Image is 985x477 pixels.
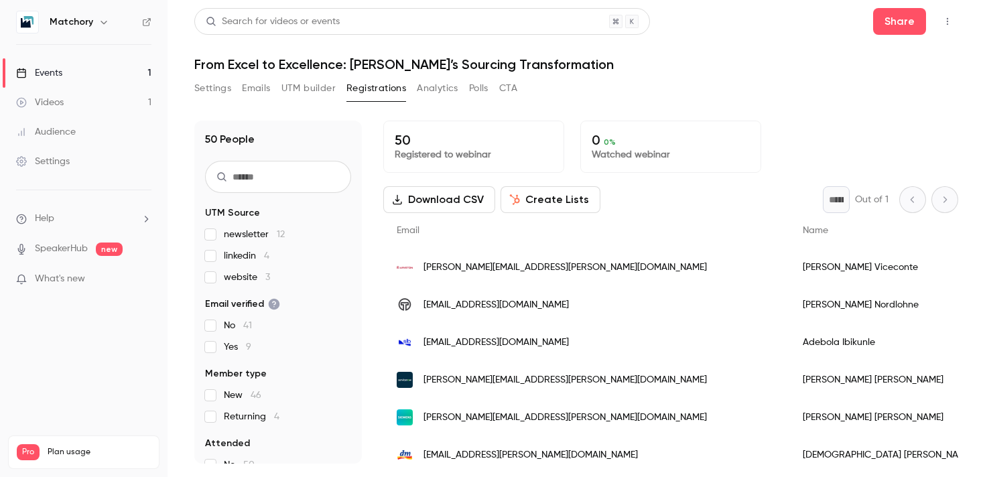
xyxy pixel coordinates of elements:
span: 50 [243,460,255,470]
span: No [224,458,255,472]
span: 46 [251,391,261,400]
a: SpeakerHub [35,242,88,256]
h6: Matchory [50,15,93,29]
div: Events [16,66,62,80]
button: Registrations [346,78,406,99]
button: Settings [194,78,231,99]
span: Help [35,212,54,226]
img: Matchory [17,11,38,33]
p: Watched webinar [592,148,750,161]
span: 4 [274,412,279,421]
div: Audience [16,125,76,139]
span: No [224,319,252,332]
p: Registered to webinar [395,148,553,161]
span: Returning [224,410,279,423]
span: 3 [265,273,270,282]
button: Analytics [417,78,458,99]
span: Name [803,226,828,235]
span: 0 % [604,137,616,147]
span: [PERSON_NAME][EMAIL_ADDRESS][PERSON_NAME][DOMAIN_NAME] [423,261,707,275]
img: slb.com [397,337,413,348]
span: [PERSON_NAME][EMAIL_ADDRESS][PERSON_NAME][DOMAIN_NAME] [423,373,707,387]
span: Yes [224,340,251,354]
li: help-dropdown-opener [16,212,151,226]
span: [EMAIL_ADDRESS][DOMAIN_NAME] [423,336,569,350]
span: [EMAIL_ADDRESS][DOMAIN_NAME] [423,298,569,312]
button: CTA [499,78,517,99]
div: Videos [16,96,64,109]
button: Polls [469,78,488,99]
span: Attended [205,437,250,450]
img: ariston.com [397,259,413,275]
span: linkedin [224,249,269,263]
p: 0 [592,132,750,148]
div: Search for videos or events [206,15,340,29]
button: Emails [242,78,270,99]
span: new [96,243,123,256]
div: Settings [16,155,70,168]
span: Plan usage [48,447,151,458]
span: newsletter [224,228,285,241]
span: Pro [17,444,40,460]
button: Download CSV [383,186,495,213]
span: UTM Source [205,206,260,220]
button: UTM builder [281,78,336,99]
span: website [224,271,270,284]
img: tsetinis.com [397,297,413,313]
img: siemens.com [397,409,413,425]
span: 4 [264,251,269,261]
h1: 50 People [205,131,255,147]
p: Out of 1 [855,193,889,206]
span: Member type [205,367,267,381]
span: Email [397,226,419,235]
span: New [224,389,261,402]
img: dm.de [397,450,413,461]
span: Email verified [205,297,280,311]
span: What's new [35,272,85,286]
h1: From Excel to Excellence: [PERSON_NAME]’s Sourcing Transformation [194,56,958,72]
span: 9 [246,342,251,352]
span: [PERSON_NAME][EMAIL_ADDRESS][PERSON_NAME][DOMAIN_NAME] [423,411,707,425]
p: 50 [395,132,553,148]
span: [EMAIL_ADDRESS][PERSON_NAME][DOMAIN_NAME] [423,448,638,462]
img: servicenow.com [397,372,413,388]
button: Share [873,8,926,35]
span: 41 [243,321,252,330]
span: 12 [277,230,285,239]
button: Create Lists [501,186,600,213]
